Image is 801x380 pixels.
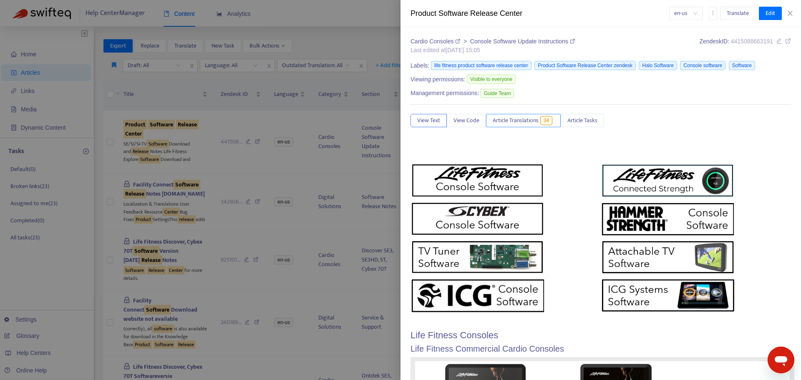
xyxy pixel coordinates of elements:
[567,116,597,125] span: Article Tasks
[727,9,749,18] span: Translate
[453,116,479,125] span: View Code
[709,7,717,20] button: more
[431,61,531,70] span: life fitness product software release center
[411,37,575,46] div: >
[784,10,796,18] button: Close
[540,116,552,125] span: 34
[470,38,575,45] a: Console Software Update Instructions
[411,46,575,55] div: Last edited at [DATE] 15:05
[731,38,773,45] span: 4415088663191
[601,278,735,313] img: mceclip7.png
[601,163,734,198] img: 26776849622679
[766,9,775,18] span: Edit
[710,10,716,16] span: more
[411,38,462,45] a: Cardio Consoles
[674,7,698,20] span: en-us
[768,347,794,373] iframe: Button to launch messaging window
[411,114,447,127] button: View Text
[411,330,791,341] h1: Life Fitness Consoles
[486,114,561,127] button: Article Translations34
[411,202,544,236] img: mceclip1.png
[417,116,440,125] span: View Text
[601,202,734,236] img: mceclip3.png
[411,8,669,19] div: Product Software Release Center
[481,89,514,98] span: Guide Team
[680,61,725,70] span: Console software
[411,344,791,354] h2: Life Fitness Commercial Cardio Consoles
[534,61,636,70] span: Product Software Release Center zendesk
[493,116,539,125] span: Article Translations
[639,61,677,70] span: Halo Software
[759,7,782,20] button: Edit
[411,61,429,70] span: Labels:
[467,75,516,84] span: Visible to everyone
[411,163,544,198] img: mceclip0.png
[699,37,791,55] div: Zendesk ID:
[787,10,793,17] span: close
[601,240,735,275] img: mceclip6.png
[729,61,755,70] span: Software
[411,75,465,84] span: Viewing permissions:
[561,114,604,127] button: Article Tasks
[411,240,544,275] img: mceclip5.png
[411,279,544,313] img: mceclip0.png
[411,89,479,98] span: Management permissions:
[447,114,486,127] button: View Code
[720,7,756,20] button: Translate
